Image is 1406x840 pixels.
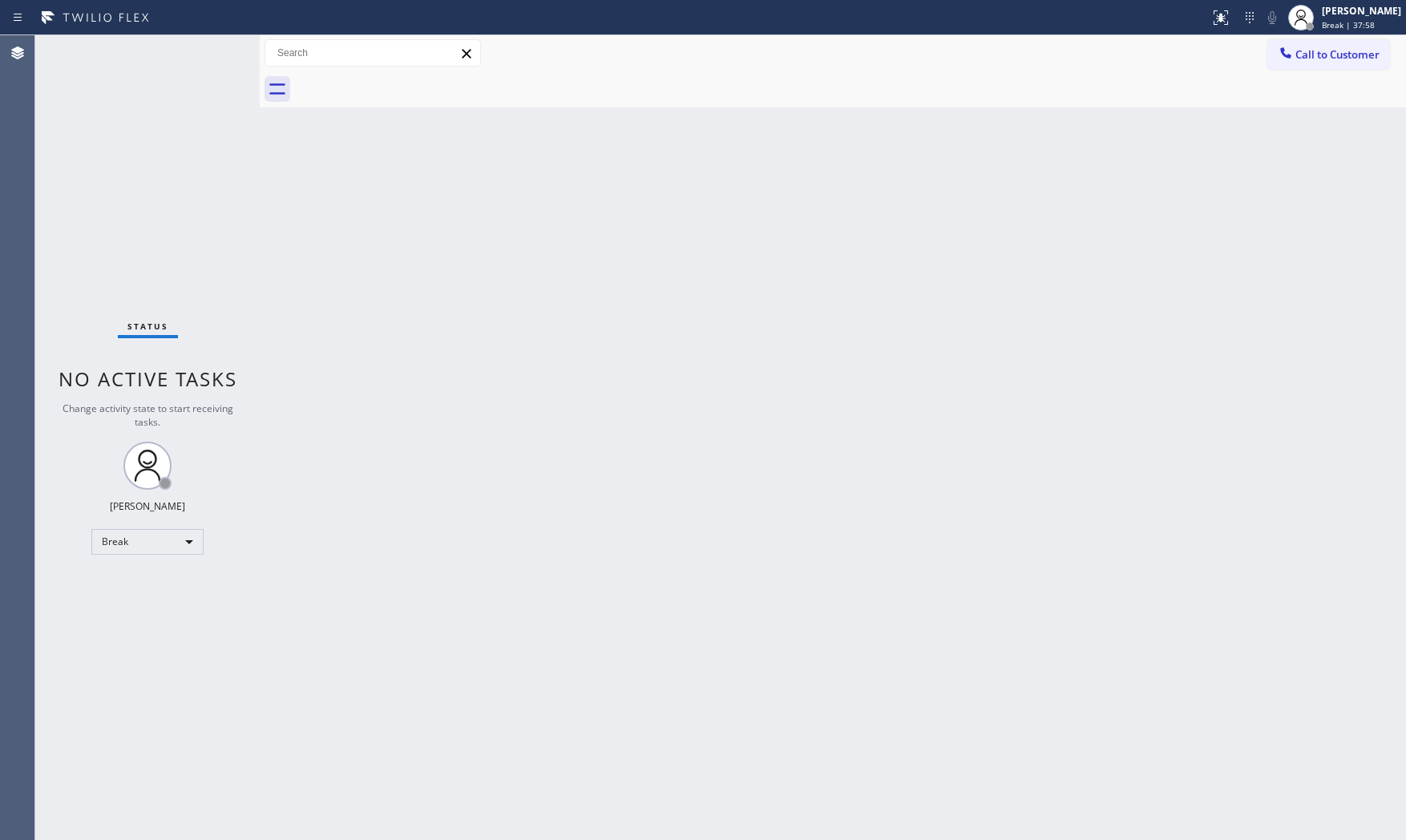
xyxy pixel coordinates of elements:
span: No active tasks [59,365,237,392]
span: Call to Customer [1295,47,1380,62]
button: Call to Customer [1267,39,1390,70]
span: Change activity state to start receiving tasks. [63,402,233,429]
span: Status [127,321,168,332]
div: Break [91,529,204,555]
span: Break | 37:58 [1322,19,1375,30]
div: [PERSON_NAME] [110,499,185,513]
div: [PERSON_NAME] [1322,4,1401,18]
input: Search [265,40,480,66]
button: Mute [1261,6,1283,29]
